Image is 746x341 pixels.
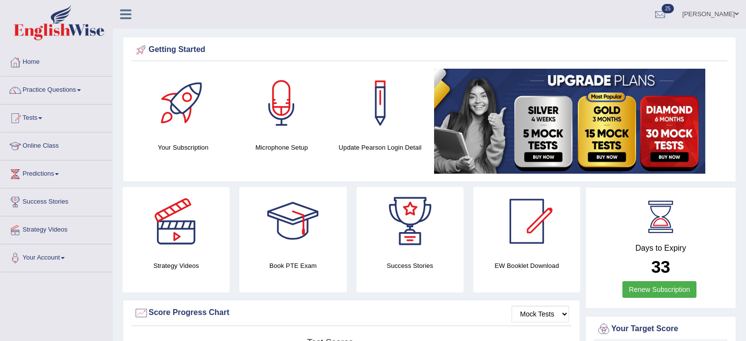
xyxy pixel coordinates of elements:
a: Home [0,49,112,73]
a: Renew Subscription [622,281,696,298]
h4: Strategy Videos [123,261,230,271]
h4: Update Pearson Login Detail [336,142,425,153]
div: Your Target Score [596,322,725,337]
a: Strategy Videos [0,216,112,241]
h4: Success Stories [357,261,463,271]
h4: EW Booklet Download [473,261,580,271]
h4: Your Subscription [139,142,228,153]
a: Online Class [0,132,112,157]
a: Predictions [0,160,112,185]
div: Score Progress Chart [134,306,569,320]
a: Practice Questions [0,77,112,101]
h4: Days to Expiry [596,244,725,253]
a: Tests [0,105,112,129]
span: 25 [662,4,674,13]
h4: Book PTE Exam [239,261,346,271]
h4: Microphone Setup [237,142,326,153]
div: Getting Started [134,43,725,57]
a: Success Stories [0,188,112,213]
b: 33 [651,257,670,276]
a: Your Account [0,244,112,269]
img: small5.jpg [434,69,705,174]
